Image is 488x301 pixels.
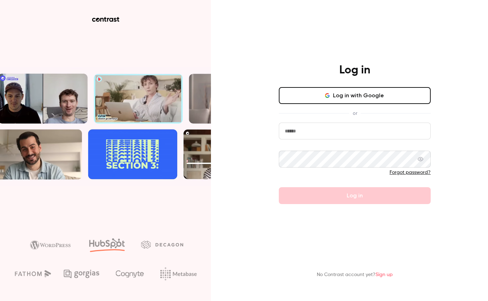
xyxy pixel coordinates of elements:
span: or [349,110,361,117]
h4: Log in [339,63,370,77]
img: decagon [141,241,183,248]
a: Forgot password? [390,170,431,175]
a: Sign up [375,272,393,277]
p: No Contrast account yet? [317,271,393,279]
button: Log in with Google [279,87,431,104]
